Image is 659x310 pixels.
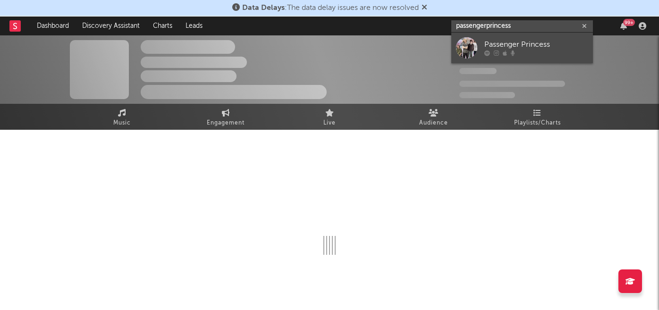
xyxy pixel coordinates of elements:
span: Jump Score: 85.0 [459,92,515,98]
span: Playlists/Charts [514,117,561,129]
span: Live [323,117,336,129]
div: 99 + [623,19,635,26]
a: Dashboard [30,17,76,35]
span: 50,000,000 Monthly Listeners [459,81,565,87]
a: Discovery Assistant [76,17,146,35]
a: Music [70,104,174,130]
input: Search for artists [451,20,593,32]
a: Passenger Princess [451,33,593,63]
a: Playlists/Charts [485,104,589,130]
span: : The data delay issues are now resolved [242,4,419,12]
a: Audience [381,104,485,130]
a: Live [278,104,381,130]
span: Audience [419,117,448,129]
button: 99+ [620,22,627,30]
span: Music [113,117,131,129]
div: Passenger Princess [484,39,588,50]
span: 100,000 [459,68,497,74]
span: Engagement [207,117,245,129]
a: Engagement [174,104,278,130]
span: Data Delays [242,4,285,12]
a: Charts [146,17,179,35]
a: Leads [179,17,209,35]
span: Dismiss [422,4,427,12]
